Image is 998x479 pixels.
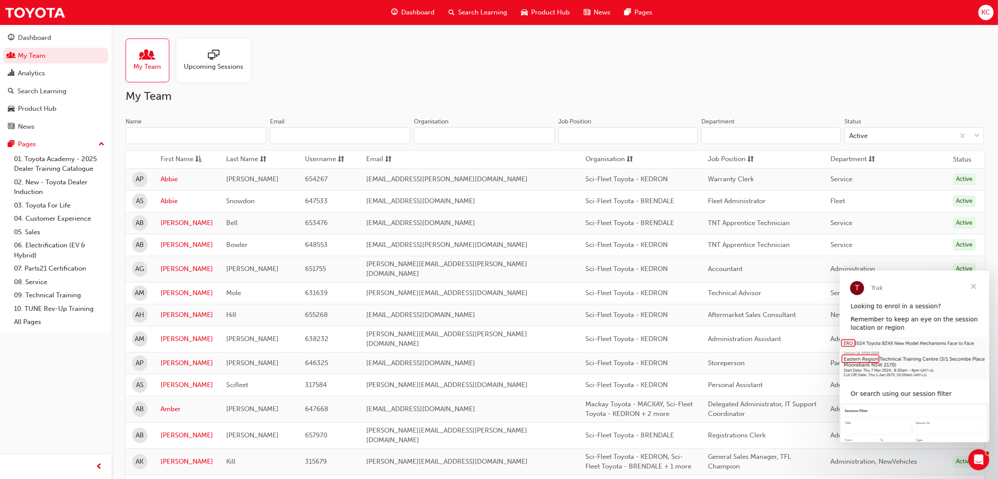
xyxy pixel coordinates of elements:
a: 05. Sales [11,225,108,239]
span: search-icon [8,88,14,95]
a: [PERSON_NAME] [161,380,213,390]
div: Active [953,217,976,229]
a: [PERSON_NAME] [161,457,213,467]
span: pages-icon [624,7,631,18]
a: Upcoming Sessions [176,39,258,82]
span: people-icon [8,52,14,60]
a: car-iconProduct Hub [514,4,577,21]
div: Pages [18,139,36,149]
button: First Nameasc-icon [161,154,209,165]
span: Kill [226,458,235,465]
span: Warranty Clerk [708,175,754,183]
a: [PERSON_NAME] [161,218,213,228]
div: Organisation [414,117,448,126]
span: AS [136,380,144,390]
span: Administration Assistant [708,335,781,343]
span: [EMAIL_ADDRESS][PERSON_NAME][DOMAIN_NAME] [366,175,528,183]
span: AB [136,218,144,228]
span: AB [136,240,144,250]
span: Fleet Administrator [708,197,766,205]
span: AM [135,288,145,298]
a: Analytics [4,65,108,81]
span: search-icon [448,7,455,18]
span: car-icon [8,105,14,113]
a: Product Hub [4,101,108,117]
span: Registrations Clerk [708,431,766,439]
a: [PERSON_NAME] [161,264,213,274]
a: 02. New - Toyota Dealer Induction [11,176,108,199]
span: Organisation [585,154,625,165]
span: pages-icon [8,141,14,148]
a: [PERSON_NAME] [161,310,213,320]
button: Organisationsorting-icon [585,154,634,165]
button: Pages [4,136,108,152]
span: Mackay Toyota - MACKAY, Sci-Fleet Toyota - KEDRON + 2 more [585,400,693,418]
a: My Team [4,48,108,64]
a: Search Learning [4,83,108,99]
span: 646325 [305,359,328,367]
span: [PERSON_NAME] [226,359,279,367]
a: My Team [126,39,176,82]
span: sorting-icon [868,154,875,165]
a: pages-iconPages [617,4,659,21]
span: chart-icon [8,70,14,77]
span: 654267 [305,175,328,183]
span: Dashboard [401,7,434,18]
span: 651755 [305,265,326,273]
span: AB [136,430,144,440]
span: Sci-Fleet Toyota - KEDRON [585,265,668,273]
input: Organisation [414,127,555,144]
span: sessionType_ONLINE_URL-icon [208,49,219,62]
iframe: Intercom live chat [968,449,989,470]
span: news-icon [584,7,590,18]
div: Active [953,195,976,207]
span: [PERSON_NAME][EMAIL_ADDRESS][DOMAIN_NAME] [366,458,528,465]
a: Abbie [161,174,213,184]
button: KC [978,5,994,20]
a: [PERSON_NAME] [161,430,213,440]
span: Scifleet [226,381,248,389]
span: Bowler [226,241,248,249]
span: 638232 [305,335,329,343]
span: [EMAIL_ADDRESS][DOMAIN_NAME] [366,405,475,413]
span: AS [136,196,144,206]
span: NewVehicles [830,311,869,319]
input: Email [270,127,411,144]
div: Active [849,131,868,141]
span: asc-icon [195,154,202,165]
span: [EMAIL_ADDRESS][DOMAIN_NAME] [366,311,475,319]
input: Department [701,127,841,144]
button: DashboardMy TeamAnalyticsSearch LearningProduct HubNews [4,28,108,136]
span: [EMAIL_ADDRESS][DOMAIN_NAME] [366,359,475,367]
span: Aftermarket Sales Consultant [708,311,796,319]
span: TNT Apprentice Technician [708,241,790,249]
div: Analytics [18,68,45,78]
a: News [4,119,108,135]
input: Name [126,127,266,144]
span: 647533 [305,197,328,205]
span: up-icon [98,139,105,150]
span: Sci-Fleet Toyota - KEDRON [585,241,668,249]
div: Active [953,173,976,185]
span: Administration, NewVehicles [830,458,917,465]
span: [PERSON_NAME] [226,431,279,439]
img: Trak [4,3,66,22]
a: guage-iconDashboard [384,4,441,21]
a: search-iconSearch Learning [441,4,514,21]
button: Usernamesorting-icon [305,154,353,165]
span: [PERSON_NAME] [226,175,279,183]
span: Technical Advisor [708,289,761,297]
a: Dashboard [4,30,108,46]
span: Storeperson [708,359,745,367]
div: Product Hub [18,104,56,114]
span: AK [136,457,144,467]
span: people-icon [142,49,153,62]
span: Sci-Fleet Toyota - BRENDALE [585,197,674,205]
span: prev-icon [96,461,103,472]
span: guage-icon [391,7,398,18]
span: 648553 [305,241,328,249]
div: Active [953,239,976,251]
span: [PERSON_NAME] [226,405,279,413]
a: 10. TUNE Rev-Up Training [11,302,108,316]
